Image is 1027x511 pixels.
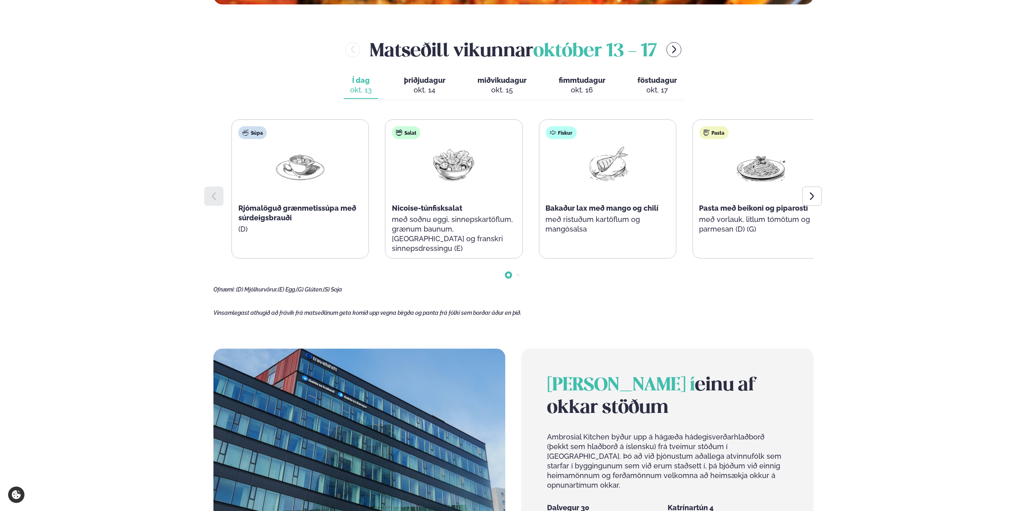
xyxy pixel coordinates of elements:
[213,310,521,316] span: Vinsamlegast athugið að frávik frá matseðlinum geta komið upp vegna birgða og panta frá fólki sem...
[242,129,249,136] img: soup.svg
[428,146,480,183] img: Salad.png
[398,72,452,99] button: þriðjudagur okt. 14
[699,204,808,212] span: Pasta með beikoni og piparosti
[736,146,787,183] img: Spagetti.png
[549,129,556,136] img: fish.svg
[631,72,683,99] button: föstudagur okt. 17
[559,76,605,84] span: fimmtudagur
[582,146,633,183] img: Fish.png
[404,76,445,84] span: þriðjudagur
[275,146,326,183] img: Soup.png
[545,215,669,234] p: með ristuðum kartöflum og mangósalsa
[478,76,527,84] span: miðvikudagur
[703,129,709,136] img: pasta.svg
[507,273,510,277] span: Go to slide 1
[545,204,658,212] span: Bakaður lax með mango og chilí
[547,374,787,419] h2: einu af okkar stöðum
[638,76,677,84] span: föstudagur
[559,85,605,95] div: okt. 16
[8,486,25,503] a: Cookie settings
[213,286,235,293] span: Ofnæmi:
[666,42,681,57] button: menu-btn-right
[638,85,677,95] div: okt. 17
[547,432,787,490] p: Ambrosial Kitchen býður upp á hágæða hádegisverðarhlaðborð (þekkt sem hlaðborð á íslensku) frá tv...
[547,377,695,394] span: [PERSON_NAME] í
[238,126,267,139] div: Súpa
[392,215,516,253] p: með soðnu eggi, sinnepskartöflum, grænum baunum, [GEOGRAPHIC_DATA] og franskri sinnepsdressingu (E)
[471,72,533,99] button: miðvikudagur okt. 15
[392,126,420,139] div: Salat
[517,273,520,277] span: Go to slide 2
[552,72,612,99] button: fimmtudagur okt. 16
[396,129,402,136] img: salad.svg
[699,126,728,139] div: Pasta
[323,286,342,293] span: (S) Soja
[350,85,372,95] div: okt. 13
[370,37,657,63] h2: Matseðill vikunnar
[533,43,657,60] span: október 13 - 17
[392,204,462,212] span: Nicoise-túnfisksalat
[238,224,362,234] p: (D)
[345,42,360,57] button: menu-btn-left
[236,286,278,293] span: (D) Mjólkurvörur,
[478,85,527,95] div: okt. 15
[699,215,823,234] p: með vorlauk, litlum tómötum og parmesan (D) (G)
[350,76,372,85] span: Í dag
[404,85,445,95] div: okt. 14
[238,204,356,222] span: Rjómalöguð grænmetissúpa með súrdeigsbrauði
[344,72,378,99] button: Í dag okt. 13
[296,286,323,293] span: (G) Glúten,
[545,126,576,139] div: Fiskur
[278,286,296,293] span: (E) Egg,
